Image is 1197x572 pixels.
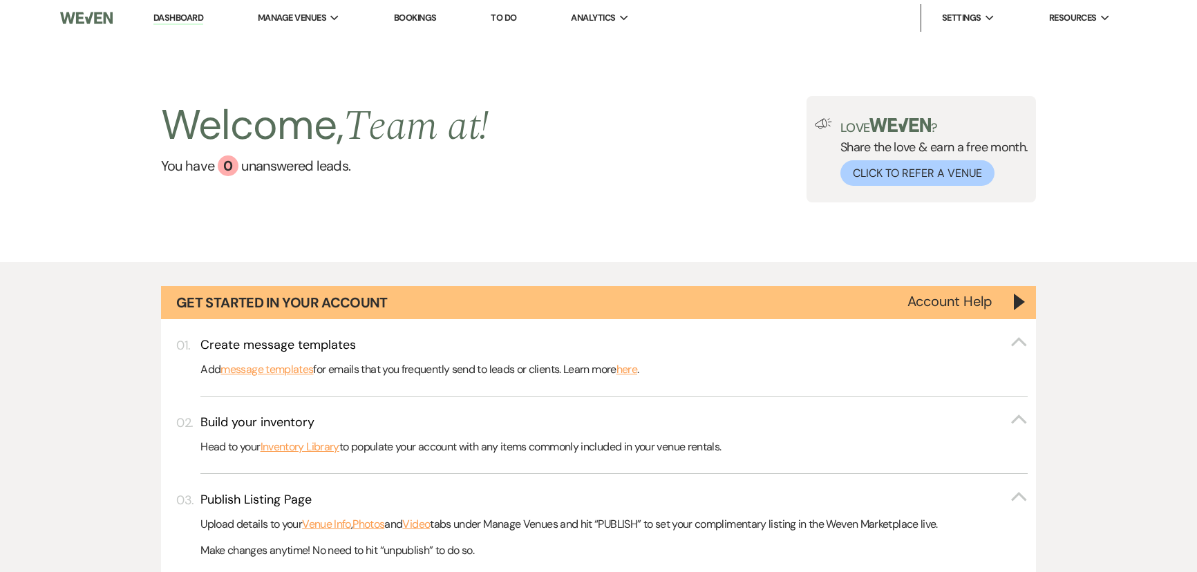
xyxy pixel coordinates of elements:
a: message templates [220,361,313,379]
p: Love ? [840,118,1028,134]
button: Click to Refer a Venue [840,160,995,186]
div: Share the love & earn a free month. [832,118,1028,186]
a: Inventory Library [261,438,339,456]
button: Build your inventory [200,414,1028,431]
button: Publish Listing Page [200,491,1028,508]
p: Head to your to populate your account with any items commonly included in your venue rentals. [200,438,1028,456]
p: Upload details to your , and tabs under Manage Venues and hit “PUBLISH” to set your complimentary... [200,515,1028,533]
img: loud-speaker-illustration.svg [815,118,832,129]
img: Weven Logo [60,3,113,32]
span: Settings [942,11,981,25]
span: Analytics [571,11,615,25]
h3: Build your inventory [200,414,314,431]
p: Add for emails that you frequently send to leads or clients. Learn more . [200,361,1028,379]
a: Venue Info [302,515,351,533]
a: To Do [491,12,516,23]
h3: Publish Listing Page [200,491,312,508]
h3: Create message templates [200,336,356,354]
button: Account Help [907,294,992,308]
p: Make changes anytime! No need to hit “unpublish” to do so. [200,542,1028,560]
a: Bookings [394,12,437,23]
div: 0 [218,155,238,176]
h2: Welcome, [161,96,489,155]
a: Dashboard [153,12,203,25]
span: Team at ! [343,95,489,158]
img: weven-logo-green.svg [869,118,931,132]
h1: Get Started in Your Account [176,293,388,312]
a: Video [402,515,430,533]
span: Resources [1049,11,1097,25]
span: Manage Venues [258,11,326,25]
button: Create message templates [200,336,1028,354]
a: You have 0 unanswered leads. [161,155,489,176]
a: Photos [352,515,384,533]
a: here [616,361,637,379]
